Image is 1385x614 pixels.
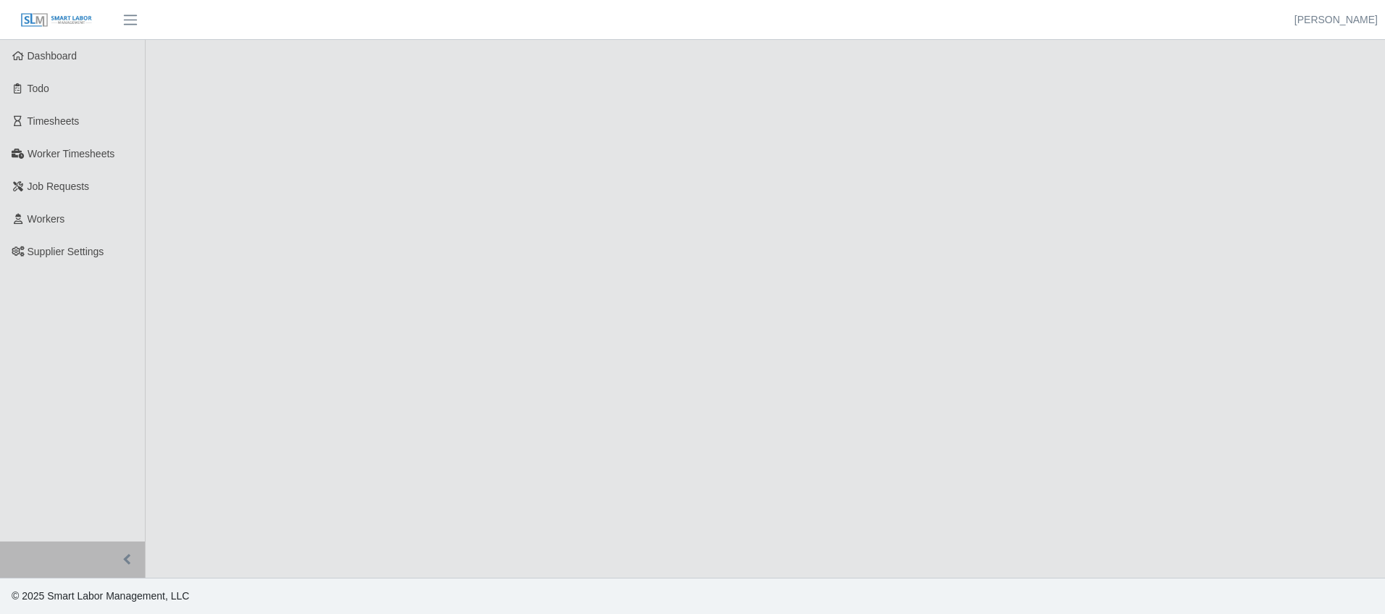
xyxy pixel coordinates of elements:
a: [PERSON_NAME] [1294,12,1378,28]
span: Worker Timesheets [28,148,114,159]
span: Timesheets [28,115,80,127]
span: Workers [28,213,65,225]
span: Dashboard [28,50,78,62]
span: Supplier Settings [28,246,104,257]
span: Job Requests [28,181,90,192]
span: © 2025 Smart Labor Management, LLC [12,590,189,602]
img: SLM Logo [20,12,93,28]
span: Todo [28,83,49,94]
